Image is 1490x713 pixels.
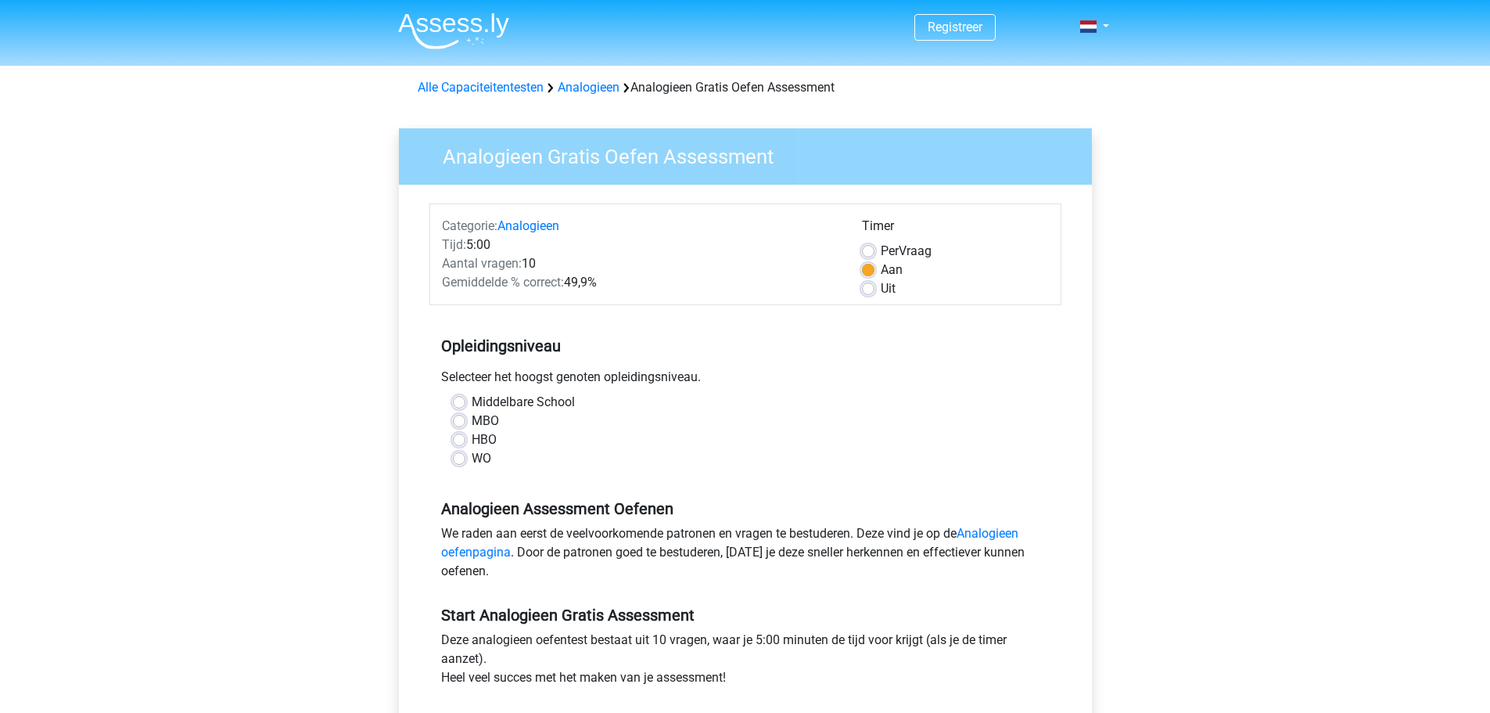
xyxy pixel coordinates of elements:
a: Registreer [928,20,982,34]
div: 5:00 [430,236,850,254]
a: Alle Capaciteitentesten [418,80,544,95]
div: We raden aan eerst de veelvoorkomende patronen en vragen te bestuderen. Deze vind je op de . Door... [429,524,1061,587]
div: Selecteer het hoogst genoten opleidingsniveau. [429,368,1061,393]
span: Gemiddelde % correct: [442,275,564,290]
div: 49,9% [430,273,850,292]
span: Tijd: [442,237,466,252]
label: MBO [472,412,499,430]
span: Categorie: [442,218,497,233]
h5: Start Analogieen Gratis Assessment [441,606,1050,625]
h5: Analogieen Assessment Oefenen [441,499,1050,518]
label: Vraag [881,242,932,261]
a: Analogieen [558,80,619,95]
label: Uit [881,279,896,298]
div: Deze analogieen oefentest bestaat uit 10 vragen, waar je 5:00 minuten de tijd voor krijgt (als je... [429,631,1061,693]
h3: Analogieen Gratis Oefen Assessment [424,139,1080,169]
label: Aan [881,261,903,279]
label: WO [472,449,491,468]
label: Middelbare School [472,393,575,412]
div: Timer [862,217,1049,242]
span: Aantal vragen: [442,256,522,271]
span: Per [881,243,899,258]
img: Assessly [398,13,509,49]
label: HBO [472,430,497,449]
div: 10 [430,254,850,273]
div: Analogieen Gratis Oefen Assessment [411,78,1079,97]
h5: Opleidingsniveau [441,330,1050,362]
a: Analogieen [497,218,559,233]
